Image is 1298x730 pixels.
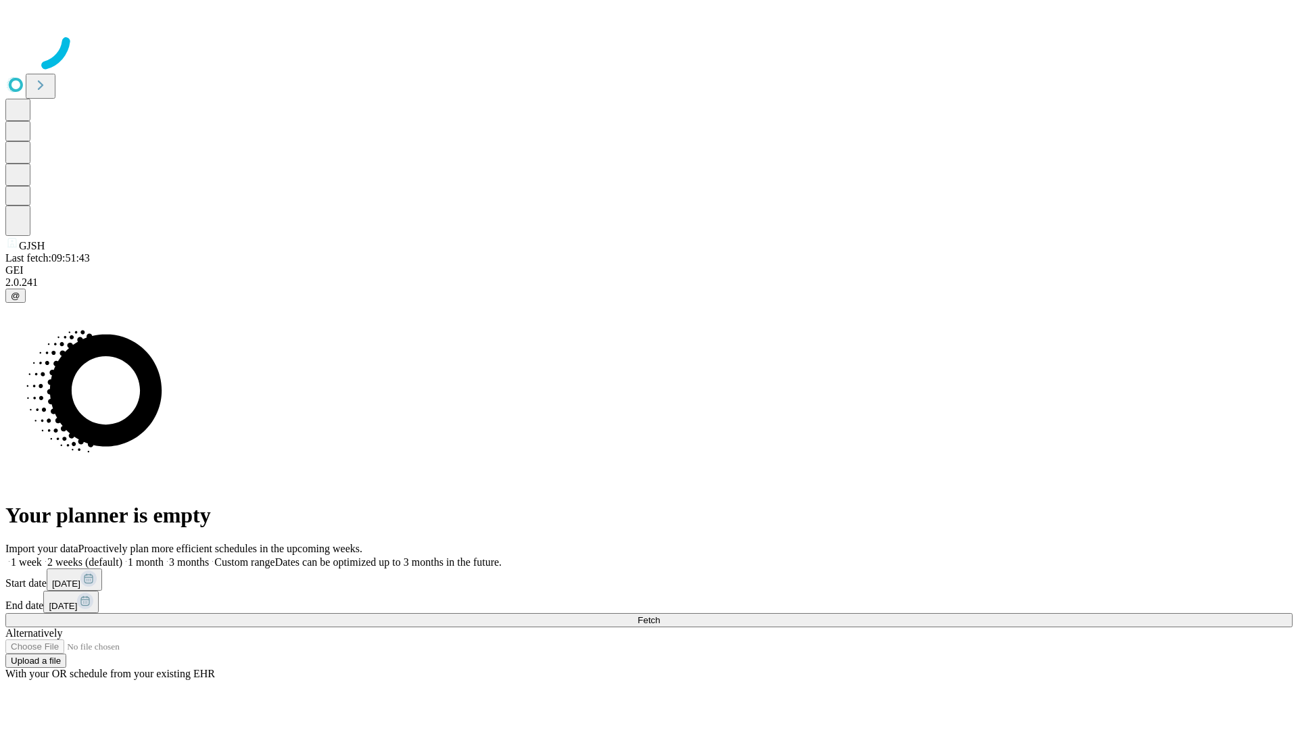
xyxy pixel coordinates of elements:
[169,556,209,568] span: 3 months
[47,568,102,591] button: [DATE]
[78,543,362,554] span: Proactively plan more efficient schedules in the upcoming weeks.
[5,289,26,303] button: @
[47,556,122,568] span: 2 weeks (default)
[5,543,78,554] span: Import your data
[5,568,1293,591] div: Start date
[5,591,1293,613] div: End date
[5,654,66,668] button: Upload a file
[5,503,1293,528] h1: Your planner is empty
[52,579,80,589] span: [DATE]
[5,264,1293,276] div: GEI
[5,668,215,679] span: With your OR schedule from your existing EHR
[5,276,1293,289] div: 2.0.241
[5,252,90,264] span: Last fetch: 09:51:43
[11,556,42,568] span: 1 week
[5,613,1293,627] button: Fetch
[49,601,77,611] span: [DATE]
[128,556,164,568] span: 1 month
[275,556,502,568] span: Dates can be optimized up to 3 months in the future.
[11,291,20,301] span: @
[5,627,62,639] span: Alternatively
[43,591,99,613] button: [DATE]
[214,556,274,568] span: Custom range
[19,240,45,251] span: GJSH
[638,615,660,625] span: Fetch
